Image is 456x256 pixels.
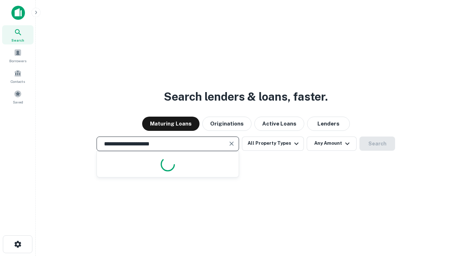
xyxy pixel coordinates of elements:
[307,117,350,131] button: Lenders
[242,137,304,151] button: All Property Types
[2,46,33,65] a: Borrowers
[11,6,25,20] img: capitalize-icon.png
[307,137,357,151] button: Any Amount
[2,25,33,44] a: Search
[13,99,23,105] span: Saved
[227,139,237,149] button: Clear
[11,37,24,43] span: Search
[420,199,456,233] iframe: Chat Widget
[254,117,304,131] button: Active Loans
[142,117,199,131] button: Maturing Loans
[202,117,252,131] button: Originations
[2,87,33,106] a: Saved
[164,88,328,105] h3: Search lenders & loans, faster.
[9,58,26,64] span: Borrowers
[2,66,33,86] a: Contacts
[11,79,25,84] span: Contacts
